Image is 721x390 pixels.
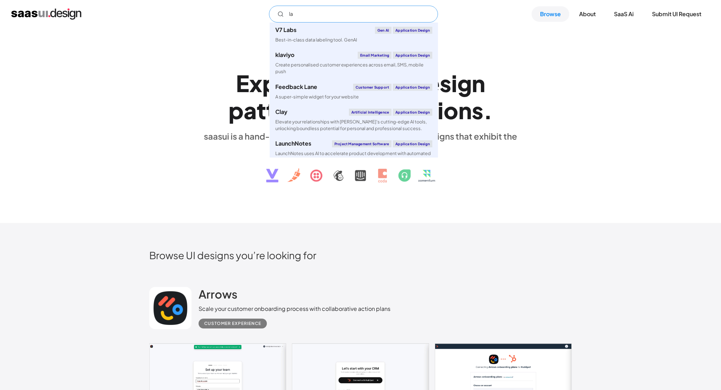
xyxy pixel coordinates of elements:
a: Browse [532,6,569,22]
div: s [440,70,451,97]
div: LaunchNotes uses AI to accelerate product development with automated topic modeling, sentiment an... [275,150,432,164]
a: Arrows [199,287,237,305]
div: . [483,97,493,124]
div: Application Design [393,109,432,116]
div: Elevate your relationships with [PERSON_NAME]'s cutting-edge AI tools, unlocking boundless potent... [275,119,432,132]
div: klaviyo [275,52,294,58]
div: Scale your customer onboarding process with collaborative action plans [199,305,390,313]
img: text, icon, saas logo [254,152,467,188]
div: t [266,97,276,124]
a: LaunchNotesProject Management SoftwareApplication DesignLaunchNotes uses AI to accelerate product... [270,136,438,168]
div: saasui is a hand-picked collection of saas application designs that exhibit the best in class des... [199,131,522,152]
h2: Browse UI designs you’re looking for [149,249,572,261]
div: Create personalised customer experiences across email, SMS, mobile push [275,62,432,75]
div: A super-simple widget for your website [275,94,359,100]
div: p [262,70,277,97]
a: SaaS Ai [606,6,642,22]
div: o [444,97,458,124]
div: Customer Experience [204,319,261,328]
div: n [458,97,472,124]
div: i [438,97,444,124]
div: Application Design [393,84,432,91]
div: Project Management Software [332,140,391,147]
div: Clay [275,109,287,115]
input: Search UI designs you're looking for... [269,6,438,23]
a: Feedback LaneCustomer SupportApplication DesignA super-simple widget for your website [270,79,438,104]
div: i [451,70,457,97]
div: Email Marketing [358,52,391,59]
div: p [228,97,244,124]
div: Customer Support [353,84,391,91]
div: Artificial Intelligence [349,109,392,116]
a: Submit UI Request [644,6,710,22]
form: Email Form [269,6,438,23]
div: s [472,97,483,124]
div: n [472,70,485,97]
div: t [257,97,266,124]
h2: Arrows [199,287,237,301]
div: Application Design [393,140,432,147]
div: Gen AI [375,27,391,34]
div: E [236,70,249,97]
div: Application Design [393,27,432,34]
div: Feedback Lane [275,84,317,90]
a: About [571,6,604,22]
div: Application Design [393,52,432,59]
h1: Explore SaaS UI design patterns & interactions. [199,70,522,124]
div: a [244,97,257,124]
a: ClayArtificial IntelligenceApplication DesignElevate your relationships with [PERSON_NAME]'s cutt... [270,104,438,136]
div: V7 Labs [275,27,296,33]
a: V7 LabsGen AIApplication DesignBest-in-class data labeling tool. GenAI [270,23,438,47]
div: x [249,70,262,97]
div: g [457,70,472,97]
a: klaviyoEmail MarketingApplication DesignCreate personalised customer experiences across email, SM... [270,47,438,79]
a: home [11,8,81,20]
div: Best-in-class data labeling tool. GenAI [275,37,357,43]
div: LaunchNotes [275,141,311,146]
